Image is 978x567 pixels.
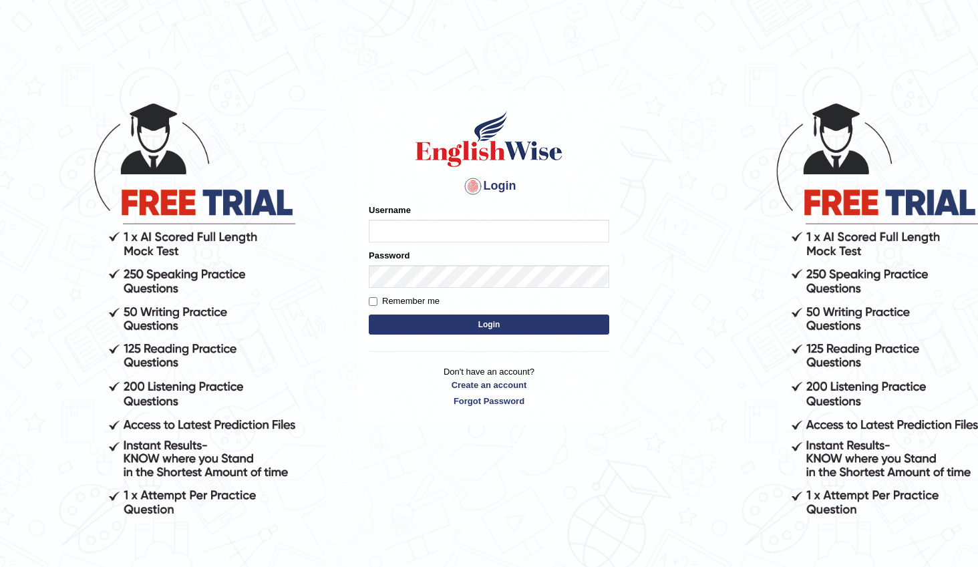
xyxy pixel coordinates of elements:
a: Forgot Password [369,395,609,407]
img: Logo of English Wise sign in for intelligent practice with AI [413,109,565,169]
label: Remember me [369,295,440,308]
h4: Login [369,176,609,197]
input: Remember me [369,297,377,306]
p: Don't have an account? [369,365,609,407]
a: Create an account [369,379,609,391]
button: Login [369,315,609,335]
label: Password [369,249,410,262]
label: Username [369,204,411,216]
